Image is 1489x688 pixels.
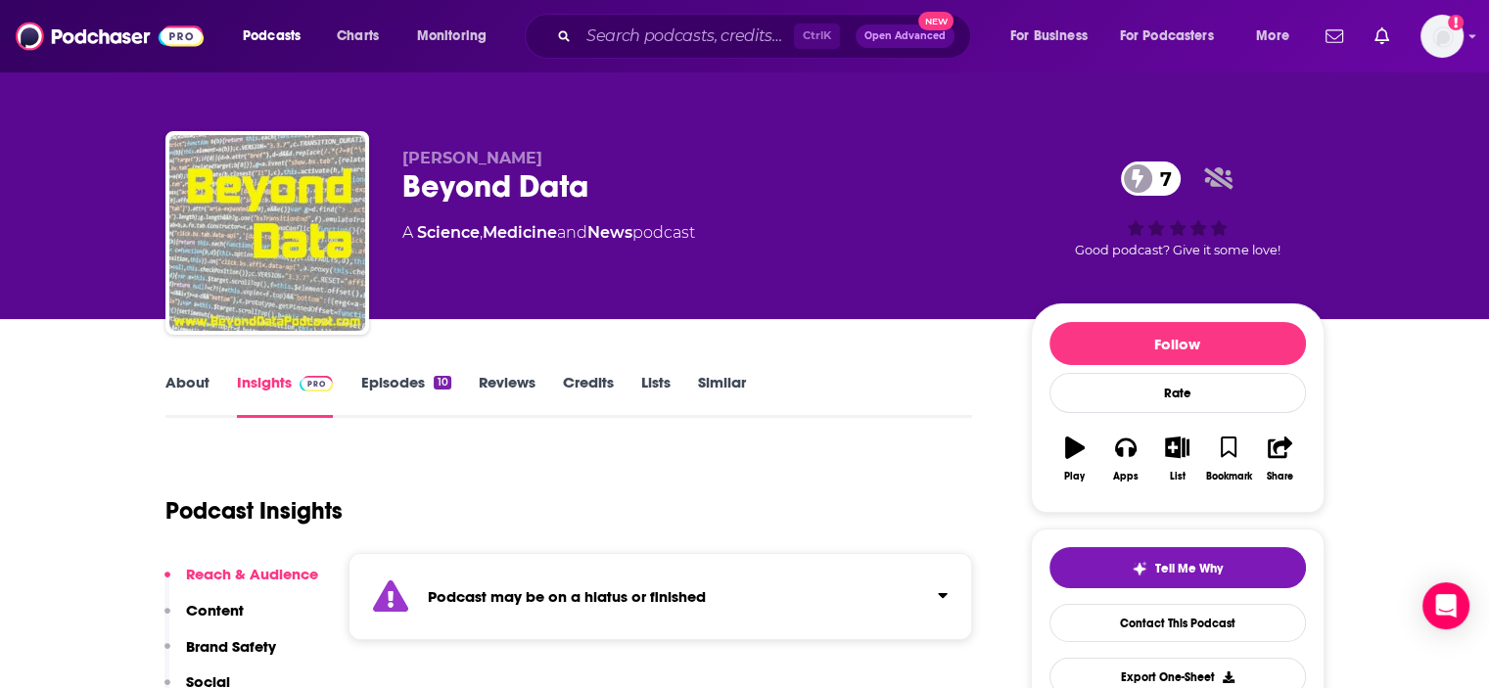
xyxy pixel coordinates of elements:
[402,149,542,167] span: [PERSON_NAME]
[1420,15,1464,58] img: User Profile
[479,373,535,418] a: Reviews
[1113,471,1139,482] div: Apps
[165,373,209,418] a: About
[300,376,334,391] img: Podchaser Pro
[543,14,990,59] div: Search podcasts, credits, & more...
[579,21,794,52] input: Search podcasts, credits, & more...
[434,376,450,390] div: 10
[1256,23,1289,50] span: More
[587,223,632,242] a: News
[164,637,276,673] button: Brand Safety
[1367,20,1397,53] a: Show notifications dropdown
[1132,561,1147,576] img: tell me why sparkle
[1205,471,1251,482] div: Bookmark
[864,31,946,41] span: Open Advanced
[918,12,954,30] span: New
[417,223,480,242] a: Science
[1120,23,1214,50] span: For Podcasters
[402,221,695,245] div: A podcast
[169,135,365,331] img: Beyond Data
[557,223,587,242] span: and
[243,23,301,50] span: Podcasts
[1254,424,1305,494] button: Share
[483,223,557,242] a: Medicine
[1170,471,1186,482] div: List
[186,565,318,583] p: Reach & Audience
[1242,21,1314,52] button: open menu
[417,23,487,50] span: Monitoring
[186,601,244,619] p: Content
[403,21,512,52] button: open menu
[337,23,379,50] span: Charts
[1140,161,1182,196] span: 7
[1049,322,1306,365] button: Follow
[1420,15,1464,58] span: Logged in as mindyn
[563,373,614,418] a: Credits
[1107,21,1242,52] button: open menu
[1064,471,1085,482] div: Play
[1031,149,1325,270] div: 7Good podcast? Give it some love!
[1203,424,1254,494] button: Bookmark
[1121,161,1182,196] a: 7
[165,496,343,526] h1: Podcast Insights
[1267,471,1293,482] div: Share
[360,373,450,418] a: Episodes10
[997,21,1112,52] button: open menu
[1100,424,1151,494] button: Apps
[164,565,318,601] button: Reach & Audience
[1010,23,1088,50] span: For Business
[1151,424,1202,494] button: List
[1075,243,1280,257] span: Good podcast? Give it some love!
[856,24,954,48] button: Open AdvancedNew
[480,223,483,242] span: ,
[641,373,671,418] a: Lists
[1049,547,1306,588] button: tell me why sparkleTell Me Why
[186,637,276,656] p: Brand Safety
[1049,604,1306,642] a: Contact This Podcast
[1318,20,1351,53] a: Show notifications dropdown
[229,21,326,52] button: open menu
[16,18,204,55] img: Podchaser - Follow, Share and Rate Podcasts
[1422,582,1469,629] div: Open Intercom Messenger
[1155,561,1223,576] span: Tell Me Why
[1049,424,1100,494] button: Play
[1420,15,1464,58] button: Show profile menu
[349,553,973,640] section: Click to expand status details
[1049,373,1306,413] div: Rate
[237,373,334,418] a: InsightsPodchaser Pro
[428,587,706,606] strong: Podcast may be on a hiatus or finished
[698,373,746,418] a: Similar
[794,23,840,49] span: Ctrl K
[164,601,244,637] button: Content
[1448,15,1464,30] svg: Add a profile image
[324,21,391,52] a: Charts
